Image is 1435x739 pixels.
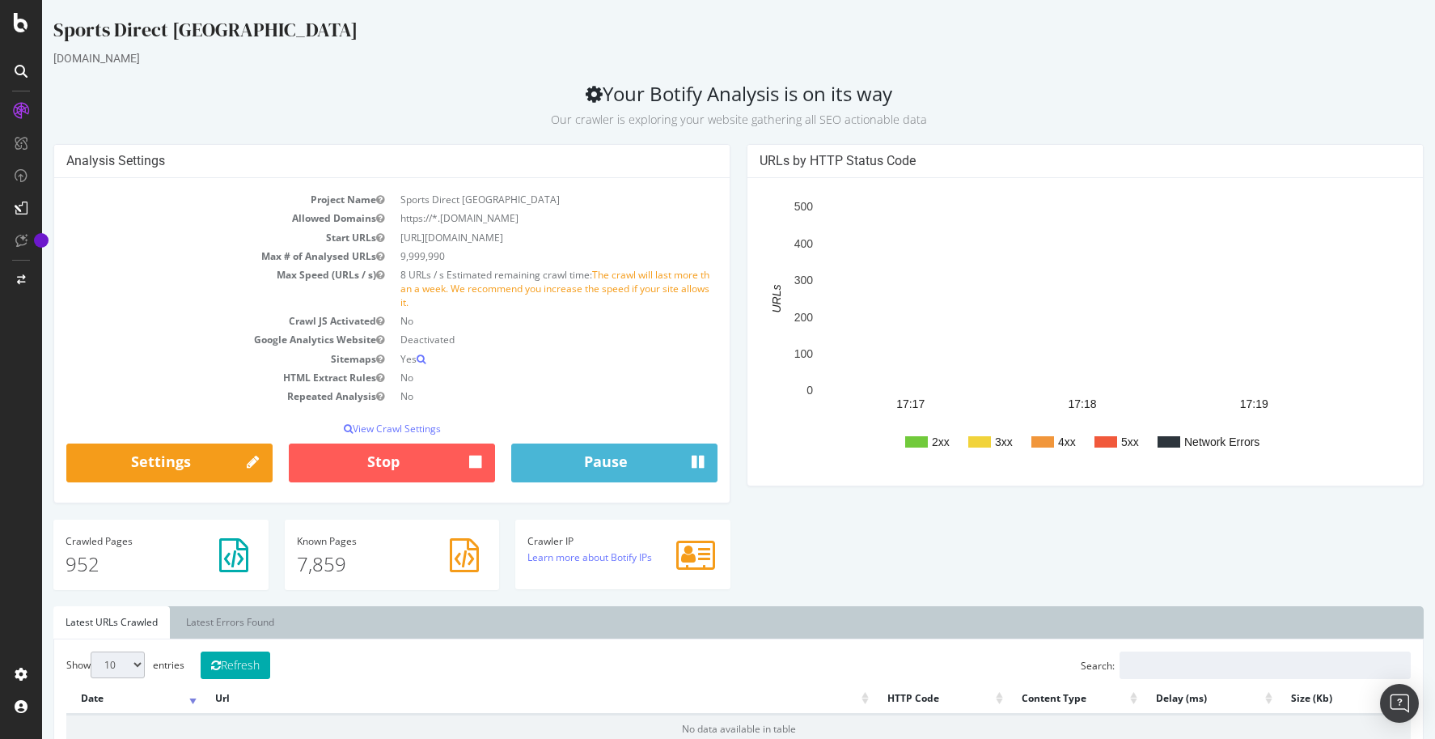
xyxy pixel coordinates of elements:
text: 4xx [1016,435,1034,448]
td: No [350,368,676,387]
text: 300 [752,274,772,287]
small: Our crawler is exploring your website gathering all SEO actionable data [509,112,885,127]
td: [URL][DOMAIN_NAME] [350,228,676,247]
td: 8 URLs / s Estimated remaining crawl time: [350,265,676,312]
td: HTML Extract Rules [24,368,350,387]
th: Delay (ms): activate to sort column ascending [1099,683,1234,715]
th: Content Type: activate to sort column ascending [965,683,1099,715]
text: 400 [752,237,772,250]
h4: Analysis Settings [24,153,675,169]
td: 9,999,990 [350,247,676,265]
a: Latest Errors Found [132,606,244,639]
label: Search: [1039,652,1369,679]
button: Stop [247,444,453,482]
td: Deactivated [350,330,676,349]
td: Project Name [24,190,350,209]
text: 200 [752,311,772,324]
text: 17:19 [1198,397,1226,410]
span: The crawl will last more than a week. We recommend you increase the speed if your site allows it. [358,268,667,309]
label: Show entries [24,652,142,678]
text: Network Errors [1142,435,1217,448]
text: 0 [764,384,771,397]
div: Open Intercom Messenger [1380,684,1419,723]
text: URLs [728,285,741,313]
h2: Your Botify Analysis is on its way [11,83,1382,128]
td: No [350,312,676,330]
a: Learn more about Botify IPs [485,550,610,564]
div: Tooltip anchor [34,233,49,248]
th: HTTP Code: activate to sort column ascending [831,683,965,715]
p: 952 [23,550,214,578]
h4: Crawler IP [485,536,676,546]
input: Search: [1077,652,1369,679]
th: Size (Kb): activate to sort column ascending [1234,683,1369,715]
text: 17:18 [1026,397,1054,410]
a: Latest URLs Crawled [11,606,128,639]
button: Refresh [159,652,228,679]
text: 17:17 [854,397,883,410]
select: Showentries [49,652,103,678]
h4: Pages Known [255,536,446,546]
button: Pause [469,444,675,482]
div: [DOMAIN_NAME] [11,50,1382,66]
text: 5xx [1079,435,1097,448]
td: Crawl JS Activated [24,312,350,330]
td: Yes [350,350,676,368]
td: Max # of Analysed URLs [24,247,350,265]
td: Sitemaps [24,350,350,368]
div: Sports Direct [GEOGRAPHIC_DATA] [11,16,1382,50]
svg: A chart. [717,190,1363,474]
td: Repeated Analysis [24,387,350,406]
td: https://*.[DOMAIN_NAME] [350,209,676,227]
h4: URLs by HTTP Status Code [717,153,1369,169]
td: Max Speed (URLs / s) [24,265,350,312]
text: 500 [752,201,772,214]
td: Google Analytics Website [24,330,350,349]
h4: Pages Crawled [23,536,214,546]
text: 2xx [890,435,908,448]
p: View Crawl Settings [24,422,675,435]
td: No [350,387,676,406]
th: Date: activate to sort column ascending [24,683,159,715]
td: Sports Direct [GEOGRAPHIC_DATA] [350,190,676,209]
p: 7,859 [255,550,446,578]
text: 3xx [953,435,971,448]
th: Url: activate to sort column ascending [159,683,830,715]
td: Allowed Domains [24,209,350,227]
td: Start URLs [24,228,350,247]
a: Settings [24,444,231,482]
text: 100 [752,347,772,360]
